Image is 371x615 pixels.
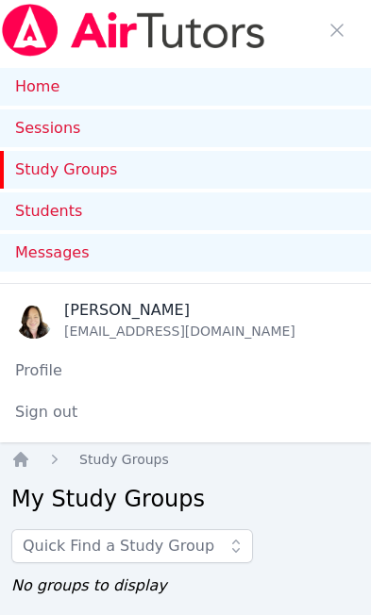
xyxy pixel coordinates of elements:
span: Messages [15,241,89,264]
div: [PERSON_NAME] [64,299,295,322]
a: Study Groups [79,450,169,469]
nav: Breadcrumb [11,450,360,469]
input: Quick Find a Study Group [11,529,253,563]
h2: My Study Groups [11,484,360,514]
span: No groups to display [11,576,167,594]
span: Study Groups [79,452,169,467]
div: [EMAIL_ADDRESS][DOMAIN_NAME] [64,322,295,341]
